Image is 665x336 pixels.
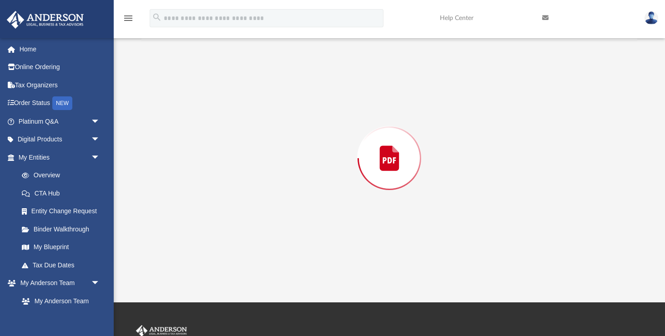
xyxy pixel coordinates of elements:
i: search [152,12,162,22]
a: Binder Walkthrough [13,220,114,238]
a: Order StatusNEW [6,94,114,113]
a: My Blueprint [13,238,109,256]
a: menu [123,17,134,24]
span: arrow_drop_down [91,112,109,131]
img: Anderson Advisors Platinum Portal [4,11,86,29]
span: arrow_drop_down [91,274,109,293]
a: Entity Change Request [13,202,114,221]
div: NEW [52,96,72,110]
span: arrow_drop_down [91,148,109,167]
a: Digital Productsarrow_drop_down [6,130,114,149]
a: My Anderson Teamarrow_drop_down [6,274,109,292]
a: Tax Organizers [6,76,114,94]
a: Tax Due Dates [13,256,114,274]
a: My Anderson Team [13,292,105,310]
a: Online Ordering [6,58,114,76]
img: User Pic [645,11,658,25]
a: Overview [13,166,114,185]
span: arrow_drop_down [91,130,109,149]
i: menu [123,13,134,24]
a: CTA Hub [13,184,114,202]
a: Home [6,40,114,58]
div: Preview [141,17,638,276]
a: My Entitiesarrow_drop_down [6,148,114,166]
a: Platinum Q&Aarrow_drop_down [6,112,114,130]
